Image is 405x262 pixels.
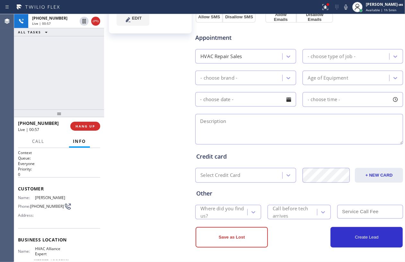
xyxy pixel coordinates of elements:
[223,11,256,23] button: Disallow SMS
[308,53,356,60] div: - choose type of job -
[337,205,403,219] input: Service Call Fee
[196,227,268,248] button: Save as Lost
[18,186,100,192] span: Customer
[273,205,316,220] div: Call before tech arrives
[18,249,35,254] span: Name:
[35,246,67,256] span: HVAC Alliance Expert
[35,195,67,200] span: [PERSON_NAME]
[195,92,296,107] input: - choose date -
[32,138,44,144] span: Call
[18,195,35,200] span: Name:
[196,152,402,161] div: Credit card
[18,172,100,177] p: 0
[196,189,402,198] div: Other
[196,11,223,23] button: Allow SMS
[308,74,348,82] div: Age of Equipment
[28,135,48,148] button: Call
[18,155,100,161] h2: Queue:
[32,21,51,26] span: Live | 00:57
[366,2,403,7] div: [PERSON_NAME]-as
[200,172,241,179] div: Select Credit Card
[18,127,39,132] span: Live | 00:57
[14,28,54,36] button: ALL TASKS
[341,3,350,12] button: Mute
[366,8,396,12] span: Available | 1h 5min
[117,11,149,26] button: EDIT
[30,204,64,209] span: [PHONE_NUMBER]
[73,138,86,144] span: Info
[132,16,142,21] span: EDIT
[200,53,242,60] div: HVAC Repair Sales
[200,74,237,82] div: - choose brand -
[80,17,89,26] button: Hold Customer
[18,150,100,155] h1: Context
[18,161,100,166] p: Everyone
[18,120,59,126] span: [PHONE_NUMBER]
[18,204,30,209] span: Phone:
[355,168,403,183] button: + NEW CARD
[75,124,95,128] span: HANG UP
[296,11,333,23] button: Disallow Emails
[69,135,90,148] button: Info
[330,227,403,248] button: Create Lead
[195,33,264,42] span: Appointment
[200,205,247,220] div: Where did you find us?
[18,30,41,34] span: ALL TASKS
[91,17,100,26] button: Hang up
[308,96,340,102] span: - choose time -
[265,11,296,23] button: Allow Emails
[18,213,35,218] span: Address:
[18,237,100,243] span: Business location
[70,122,100,131] button: HANG UP
[32,15,67,21] span: [PHONE_NUMBER]
[18,166,100,172] h2: Priority:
